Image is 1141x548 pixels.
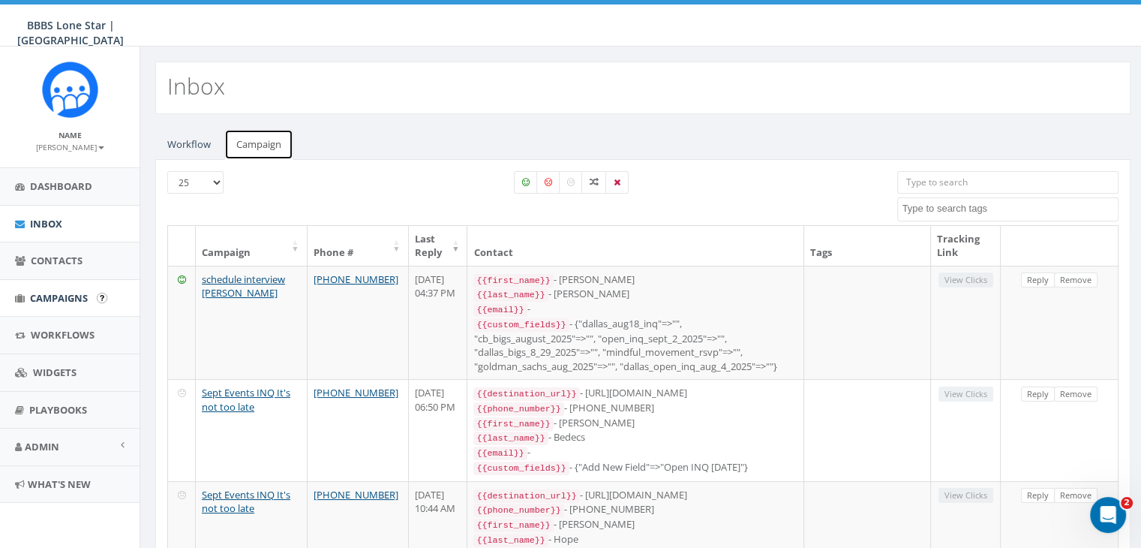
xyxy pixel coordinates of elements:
[473,488,797,503] div: - [URL][DOMAIN_NAME]
[804,226,931,266] th: Tags
[473,387,579,401] code: {{destination_url}}
[902,202,1118,215] textarea: Search
[473,401,797,416] div: - [PHONE_NUMBER]
[473,416,797,431] div: - [PERSON_NAME]
[97,293,107,303] input: Submit
[473,502,797,517] div: - [PHONE_NUMBER]
[1090,497,1126,533] iframe: Intercom live chat
[1021,272,1055,288] a: Reply
[473,504,563,517] code: {{phone_number}}
[473,386,797,401] div: - [URL][DOMAIN_NAME]
[473,534,548,547] code: {{last_name}}
[897,171,1118,194] input: Type to search
[409,266,468,380] td: [DATE] 04:37 PM
[473,272,797,288] div: - [PERSON_NAME]
[28,477,91,491] span: What's New
[29,403,87,417] span: Playbooks
[473,417,553,431] code: {{first_name}}
[59,130,82,140] small: Name
[473,489,579,503] code: {{destination_url}}
[473,430,797,445] div: - Bedecs
[473,288,548,302] code: {{last_name}}
[202,386,290,414] a: Sept Events INQ It's not too late
[467,226,804,266] th: Contact
[36,140,104,153] a: [PERSON_NAME]
[17,18,124,47] span: BBBS Lone Star | [GEOGRAPHIC_DATA]
[473,532,797,547] div: - Hope
[224,129,293,160] a: Campaign
[473,447,527,460] code: {{email}}
[473,445,797,460] div: -
[473,402,563,416] code: {{phone_number}}
[314,488,398,501] a: [PHONE_NUMBER]
[1054,387,1097,402] a: Remove
[30,179,92,193] span: Dashboard
[473,302,797,317] div: -
[473,274,553,288] code: {{first_name}}
[473,303,527,317] code: {{email}}
[30,291,88,305] span: Campaigns
[514,171,538,194] label: Positive
[196,226,308,266] th: Campaign: activate to sort column ascending
[314,386,398,399] a: [PHONE_NUMBER]
[31,254,83,267] span: Contacts
[1021,488,1055,504] a: Reply
[42,62,98,118] img: Rally_Corp_Icon.png
[409,226,468,266] th: Last Reply: activate to sort column ascending
[473,519,553,532] code: {{first_name}}
[36,142,104,152] small: [PERSON_NAME]
[308,226,409,266] th: Phone #: activate to sort column ascending
[409,379,468,480] td: [DATE] 06:50 PM
[202,488,290,516] a: Sept Events INQ It's not too late
[473,317,797,373] div: - {"dallas_aug18_inq"=>"", "cb_bigs_august_2025"=>"", "open_inq_sept_2_2025"=>"", "dallas_bigs_8_...
[473,432,548,445] code: {{last_name}}
[314,272,398,286] a: [PHONE_NUMBER]
[473,287,797,302] div: - [PERSON_NAME]
[1054,272,1097,288] a: Remove
[536,171,560,194] label: Negative
[559,171,583,194] label: Neutral
[25,440,59,453] span: Admin
[30,217,62,230] span: Inbox
[33,366,77,379] span: Widgets
[605,171,629,194] label: Removed
[155,129,223,160] a: Workflow
[473,460,797,475] div: - {"Add New Field"=>"Open INQ [DATE]"}
[473,462,569,475] code: {{custom_fields}}
[1021,387,1055,402] a: Reply
[1121,497,1133,509] span: 2
[931,226,1001,266] th: Tracking Link
[31,328,95,342] span: Workflows
[473,517,797,532] div: - [PERSON_NAME]
[581,171,607,194] label: Mixed
[473,318,569,332] code: {{custom_fields}}
[1054,488,1097,504] a: Remove
[202,272,285,300] a: schedule interview [PERSON_NAME]
[167,74,225,98] h2: Inbox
